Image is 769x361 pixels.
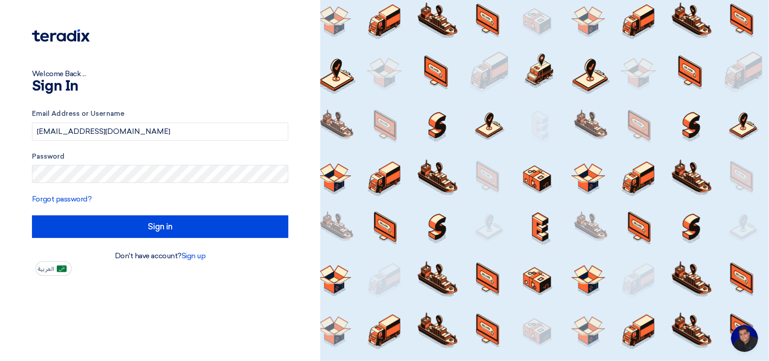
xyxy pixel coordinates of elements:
[32,109,288,119] label: Email Address or Username
[38,266,54,272] span: العربية
[182,251,206,260] a: Sign up
[32,79,288,94] h1: Sign In
[731,325,758,352] div: Open chat
[57,265,67,272] img: ar-AR.png
[32,151,288,162] label: Password
[32,251,288,261] div: Don't have account?
[32,215,288,238] input: Sign in
[32,123,288,141] input: Enter your business email or username
[32,195,91,203] a: Forgot password?
[32,29,90,42] img: Teradix logo
[36,261,72,276] button: العربية
[32,69,288,79] div: Welcome Back ...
